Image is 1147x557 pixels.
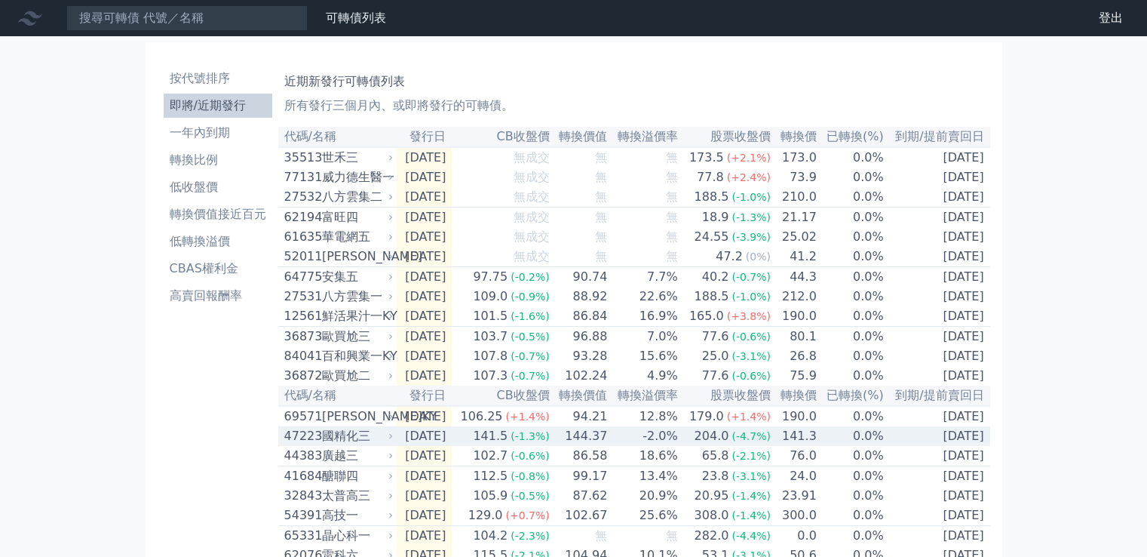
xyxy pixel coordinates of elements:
[608,306,678,327] td: 16.9%
[817,168,885,187] td: 0.0%
[885,466,990,487] td: [DATE]
[284,97,984,115] p: 所有發行三個月內、或即將發行的可轉債。
[608,426,678,446] td: -2.0%
[397,306,452,327] td: [DATE]
[470,328,511,346] div: 103.7
[397,386,452,406] th: 發行日
[817,386,885,406] th: 已轉換(%)
[771,306,817,327] td: 190.0
[284,288,318,306] div: 27531
[284,367,318,385] div: 36872
[550,346,609,366] td: 93.28
[397,247,452,267] td: [DATE]
[608,386,678,406] th: 轉換溢價率
[885,406,990,426] td: [DATE]
[284,268,318,286] div: 64775
[322,228,391,246] div: 華電網五
[470,427,511,445] div: 141.5
[771,187,817,208] td: 210.0
[397,366,452,386] td: [DATE]
[885,287,990,306] td: [DATE]
[771,247,817,267] td: 41.2
[284,188,318,206] div: 27532
[470,487,511,505] div: 105.9
[694,168,727,186] div: 77.8
[885,227,990,247] td: [DATE]
[511,370,550,382] span: (-0.7%)
[692,228,732,246] div: 24.55
[692,506,732,525] div: 308.0
[164,148,272,172] a: 轉換比例
[746,251,771,263] span: (0%)
[817,426,885,446] td: 0.0%
[284,307,318,325] div: 12561
[550,466,609,487] td: 99.17
[514,150,550,165] span: 無成交
[699,467,732,485] div: 23.8
[322,149,391,167] div: 世禾三
[470,307,511,325] div: 101.5
[397,327,452,347] td: [DATE]
[699,347,732,365] div: 25.0
[885,366,990,386] td: [DATE]
[550,486,609,506] td: 87.62
[817,446,885,466] td: 0.0%
[322,487,391,505] div: 太普高三
[284,208,318,226] div: 62194
[595,249,607,263] span: 無
[885,526,990,546] td: [DATE]
[322,347,391,365] div: 百和興業一KY
[550,127,609,147] th: 轉換價值
[608,327,678,347] td: 7.0%
[164,94,272,118] a: 即將/近期發行
[550,327,609,347] td: 96.88
[322,506,391,525] div: 高技一
[322,168,391,186] div: 威力德生醫一
[817,227,885,247] td: 0.0%
[731,530,771,542] span: (-4.4%)
[817,287,885,306] td: 0.0%
[322,467,391,485] div: 醣聯四
[595,189,607,204] span: 無
[514,229,550,244] span: 無成交
[608,127,678,147] th: 轉換溢價率
[771,446,817,466] td: 76.0
[284,427,318,445] div: 47223
[470,467,511,485] div: 112.5
[322,408,391,426] div: [PERSON_NAME]KY
[397,526,452,546] td: [DATE]
[322,328,391,346] div: 歐買尬三
[885,127,990,147] th: 到期/提前賣回日
[514,189,550,204] span: 無成交
[397,426,452,446] td: [DATE]
[284,506,318,525] div: 54391
[885,426,990,446] td: [DATE]
[727,310,771,322] span: (+3.8%)
[885,147,990,168] td: [DATE]
[771,346,817,366] td: 26.8
[511,310,550,322] span: (-1.6%)
[284,149,318,167] div: 35513
[322,527,391,545] div: 晶心科一
[322,208,391,226] div: 富旺四
[771,466,817,487] td: 24.0
[731,470,771,482] span: (-3.1%)
[514,210,550,224] span: 無成交
[278,127,397,147] th: 代碼/名稱
[692,427,732,445] div: 204.0
[731,271,771,283] span: (-0.7%)
[164,97,272,115] li: 即將/近期發行
[731,231,771,243] span: (-3.9%)
[397,187,452,208] td: [DATE]
[679,127,771,147] th: 股票收盤價
[771,168,817,187] td: 73.9
[595,150,607,165] span: 無
[885,208,990,228] td: [DATE]
[666,528,678,543] span: 無
[608,366,678,386] td: 4.9%
[284,447,318,465] div: 44383
[397,227,452,247] td: [DATE]
[322,367,391,385] div: 歐買尬二
[164,229,272,254] a: 低轉換溢價
[470,288,511,306] div: 109.0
